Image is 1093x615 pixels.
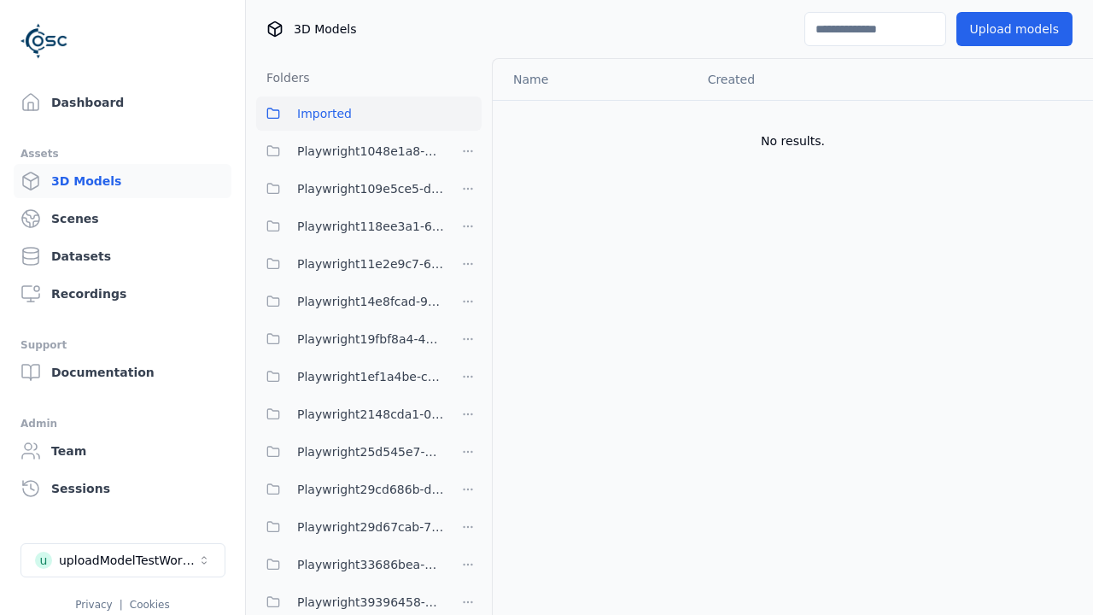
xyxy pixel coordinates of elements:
[256,322,444,356] button: Playwright19fbf8a4-490f-4493-a67b-72679a62db0e
[297,479,444,500] span: Playwright29cd686b-d0c9-4777-aa54-1065c8c7cee8
[20,413,225,434] div: Admin
[35,552,52,569] div: u
[297,179,444,199] span: Playwright109e5ce5-d2cb-4ab8-a55a-98f36a07a7af
[694,59,900,100] th: Created
[297,216,444,237] span: Playwright118ee3a1-6e25-456a-9a29-0f34eaed349c
[956,12,1073,46] button: Upload models
[256,247,444,281] button: Playwright11e2e9c7-6c23-4ce7-ac48-ea95a4ff6a43
[59,552,197,569] div: uploadModelTestWorkspace
[14,85,231,120] a: Dashboard
[20,143,225,164] div: Assets
[493,100,1093,182] td: No results.
[256,472,444,507] button: Playwright29cd686b-d0c9-4777-aa54-1065c8c7cee8
[256,548,444,582] button: Playwright33686bea-41a4-43c8-b27a-b40c54b773e3
[256,134,444,168] button: Playwright1048e1a8-7157-4402-9d51-a0d67d82f98b
[14,277,231,311] a: Recordings
[75,599,112,611] a: Privacy
[297,404,444,425] span: Playwright2148cda1-0135-4eee-9a3e-ba7e638b60a6
[256,510,444,544] button: Playwright29d67cab-7655-4a15-9701-4b560da7f167
[493,59,694,100] th: Name
[14,471,231,506] a: Sessions
[20,543,225,577] button: Select a workspace
[20,335,225,355] div: Support
[297,329,444,349] span: Playwright19fbf8a4-490f-4493-a67b-72679a62db0e
[297,254,444,274] span: Playwright11e2e9c7-6c23-4ce7-ac48-ea95a4ff6a43
[256,209,444,243] button: Playwright118ee3a1-6e25-456a-9a29-0f34eaed349c
[297,141,444,161] span: Playwright1048e1a8-7157-4402-9d51-a0d67d82f98b
[297,554,444,575] span: Playwright33686bea-41a4-43c8-b27a-b40c54b773e3
[297,291,444,312] span: Playwright14e8fcad-9ce8-4c9f-9ba9-3f066997ed84
[256,97,482,131] button: Imported
[20,17,68,65] img: Logo
[256,172,444,206] button: Playwright109e5ce5-d2cb-4ab8-a55a-98f36a07a7af
[256,284,444,319] button: Playwright14e8fcad-9ce8-4c9f-9ba9-3f066997ed84
[14,164,231,198] a: 3D Models
[14,239,231,273] a: Datasets
[297,592,444,612] span: Playwright39396458-2985-42cf-8e78-891847c6b0fc
[256,69,310,86] h3: Folders
[256,435,444,469] button: Playwright25d545e7-ff08-4d3b-b8cd-ba97913ee80b
[120,599,123,611] span: |
[297,103,352,124] span: Imported
[14,434,231,468] a: Team
[297,517,444,537] span: Playwright29d67cab-7655-4a15-9701-4b560da7f167
[297,442,444,462] span: Playwright25d545e7-ff08-4d3b-b8cd-ba97913ee80b
[256,397,444,431] button: Playwright2148cda1-0135-4eee-9a3e-ba7e638b60a6
[256,360,444,394] button: Playwright1ef1a4be-ca25-4334-b22c-6d46e5dc87b0
[297,366,444,387] span: Playwright1ef1a4be-ca25-4334-b22c-6d46e5dc87b0
[294,20,356,38] span: 3D Models
[14,355,231,389] a: Documentation
[130,599,170,611] a: Cookies
[14,202,231,236] a: Scenes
